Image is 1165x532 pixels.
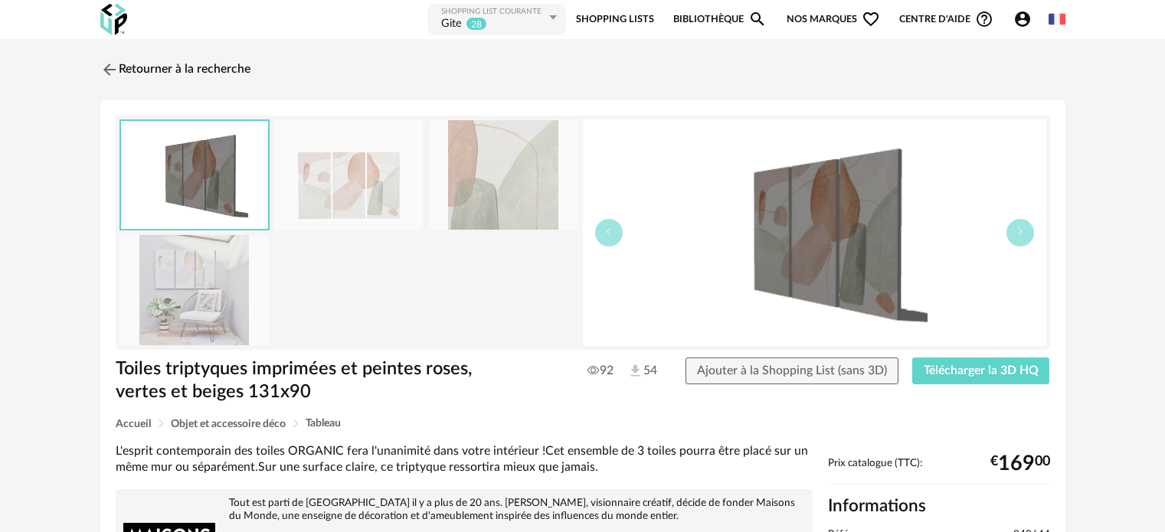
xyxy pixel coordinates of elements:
img: thumbnail.png [583,119,1046,346]
div: Gite [441,17,462,32]
img: svg+xml;base64,PHN2ZyB3aWR0aD0iMjQiIGhlaWdodD0iMjQiIHZpZXdCb3g9IjAgMCAyNCAyNCIgZmlsbD0ibm9uZSIgeG... [100,60,119,79]
span: 169 [998,458,1035,470]
span: Tableau [306,418,341,429]
span: 54 [627,363,657,380]
p: Tout est parti de [GEOGRAPHIC_DATA] il y a plus de 20 ans. [PERSON_NAME], visionnaire créatif, dé... [123,497,805,523]
sup: 28 [466,17,487,31]
span: Centre d'aideHelp Circle Outline icon [899,10,993,28]
div: Shopping List courante [441,7,545,17]
span: Help Circle Outline icon [975,10,993,28]
span: Magnify icon [748,10,767,28]
a: BibliothèqueMagnify icon [673,2,767,37]
button: Télécharger la 3D HQ [912,357,1050,385]
a: Retourner à la recherche [100,53,250,86]
img: OXP [100,4,127,35]
span: Nos marques [787,2,880,37]
img: toiles-triptyques-imprimees-et-peintes-roses-vertes-et-beiges-131x90-1000-9-15-240644_3.jpg [429,120,578,230]
img: fr [1049,11,1065,28]
span: Télécharger la 3D HQ [924,364,1039,377]
button: Ajouter à la Shopping List (sans 3D) [686,357,898,385]
h2: Informations [828,495,1050,517]
h1: Toiles triptyques imprimées et peintes roses, vertes et beiges 131x90 [116,357,496,404]
div: Breadcrumb [116,418,1050,429]
div: L'esprit contemporain des toiles ORGANIC fera l'unanimité dans votre intérieur !Cet ensemble de 3... [116,443,813,476]
div: Prix catalogue (TTC): [828,457,1050,485]
img: toiles-triptyques-imprimees-et-peintes-roses-vertes-et-beiges-131x90-1000-9-15-240644_1.jpg [274,120,423,230]
div: € 00 [990,458,1050,470]
img: thumbnail.png [121,121,268,229]
a: Shopping Lists [576,2,654,37]
span: Heart Outline icon [862,10,880,28]
span: 92 [587,363,614,378]
span: Accueil [116,419,151,429]
span: Ajouter à la Shopping List (sans 3D) [697,364,887,377]
img: Téléchargements [627,363,643,379]
span: Account Circle icon [1013,10,1039,28]
span: Account Circle icon [1013,10,1032,28]
img: toiles-triptyques-imprimees-et-peintes-roses-vertes-et-beiges-131x90-1000-9-15-240644_4.jpg [120,235,269,344]
span: Objet et accessoire déco [171,419,286,429]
